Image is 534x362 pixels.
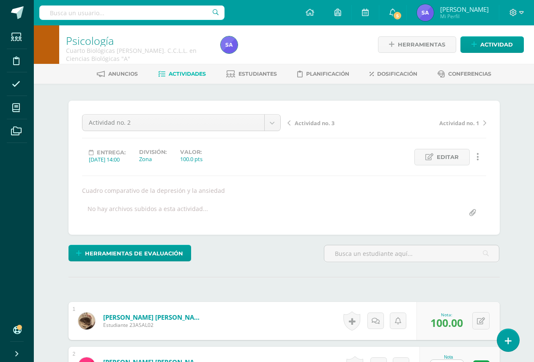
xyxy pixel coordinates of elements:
div: Nota: [430,312,463,318]
span: [PERSON_NAME] [440,5,489,14]
span: Actividad no. 1 [439,119,479,127]
span: 5 [393,11,402,20]
input: Busca un estudiante aquí... [324,245,499,262]
span: Estudiantes [238,71,277,77]
a: Dosificación [370,67,417,81]
a: Planificación [297,67,349,81]
span: Planificación [306,71,349,77]
span: Herramientas de evaluación [85,246,183,261]
img: 4a7f54cfb78641ec56ee0249bd5416f7.png [78,313,95,329]
span: Dosificación [377,71,417,77]
h1: Psicología [66,35,211,47]
span: Estudiante 23ASAL02 [103,321,205,329]
div: Cuadro comparativo de la depresión y la ansiedad [79,186,490,195]
div: 100.0 pts [180,155,203,163]
a: Psicología [66,33,114,48]
div: Nota [430,355,467,359]
a: Actividad no. 1 [387,118,486,127]
span: Actividad no. 2 [89,115,258,131]
img: e13c725d1f66a19cb499bd52eb79269c.png [221,36,238,53]
div: Cuarto Biológicas Bach. C.C.L.L. en Ciencias Biológicas 'A' [66,47,211,63]
a: Estudiantes [226,67,277,81]
span: Mi Perfil [440,13,489,20]
span: Entrega: [97,149,126,156]
label: Valor: [180,149,203,155]
a: Actividad [460,36,524,53]
a: Conferencias [438,67,491,81]
img: e13c725d1f66a19cb499bd52eb79269c.png [417,4,434,21]
span: Editar [437,149,459,165]
span: 100.00 [430,315,463,330]
span: Actividad [480,37,513,52]
a: Herramientas de evaluación [68,245,191,261]
label: División: [139,149,167,155]
span: Actividad no. 3 [295,119,334,127]
a: Herramientas [378,36,456,53]
span: Conferencias [448,71,491,77]
a: Actividad no. 2 [82,115,280,131]
a: Actividad no. 3 [288,118,387,127]
a: Anuncios [97,67,138,81]
span: Anuncios [108,71,138,77]
span: Herramientas [398,37,445,52]
a: [PERSON_NAME] [PERSON_NAME] [103,313,205,321]
div: No hay archivos subidos a esta actividad... [88,205,208,221]
input: Busca un usuario... [39,5,225,20]
div: [DATE] 14:00 [89,156,126,163]
a: Actividades [158,67,206,81]
span: Actividades [169,71,206,77]
div: Zona [139,155,167,163]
